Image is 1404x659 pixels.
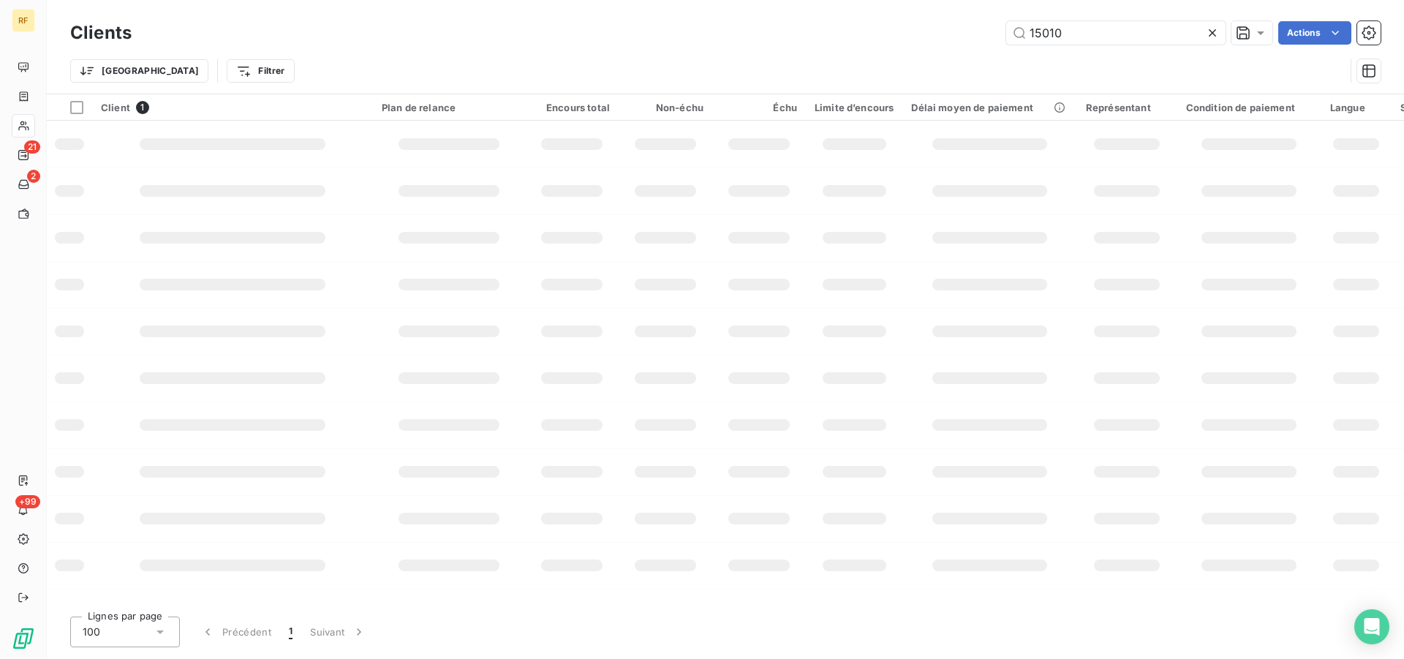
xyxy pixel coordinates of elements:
span: Client [101,102,130,113]
div: Open Intercom Messenger [1354,609,1389,644]
span: 1 [289,625,292,639]
div: Condition de paiement [1186,102,1313,113]
a: 21 [12,143,34,167]
a: 2 [12,173,34,196]
div: Non-échu [627,102,703,113]
button: Précédent [192,617,280,647]
button: Actions [1278,21,1351,45]
span: 100 [83,625,100,639]
button: Filtrer [227,59,294,83]
input: Rechercher [1006,21,1226,45]
div: Langue [1330,102,1383,113]
button: 1 [280,617,301,647]
img: Logo LeanPay [12,627,35,650]
div: Délai moyen de paiement [911,102,1068,113]
div: Plan de relance [382,102,516,113]
span: 1 [136,101,149,114]
button: Suivant [301,617,375,647]
div: Limite d’encours [815,102,894,113]
span: 2 [27,170,40,183]
span: +99 [15,495,40,508]
div: Représentant [1086,102,1169,113]
h3: Clients [70,20,132,46]
div: Échu [721,102,797,113]
div: Encours total [534,102,610,113]
span: 21 [24,140,40,154]
div: RF [12,9,35,32]
button: [GEOGRAPHIC_DATA] [70,59,208,83]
